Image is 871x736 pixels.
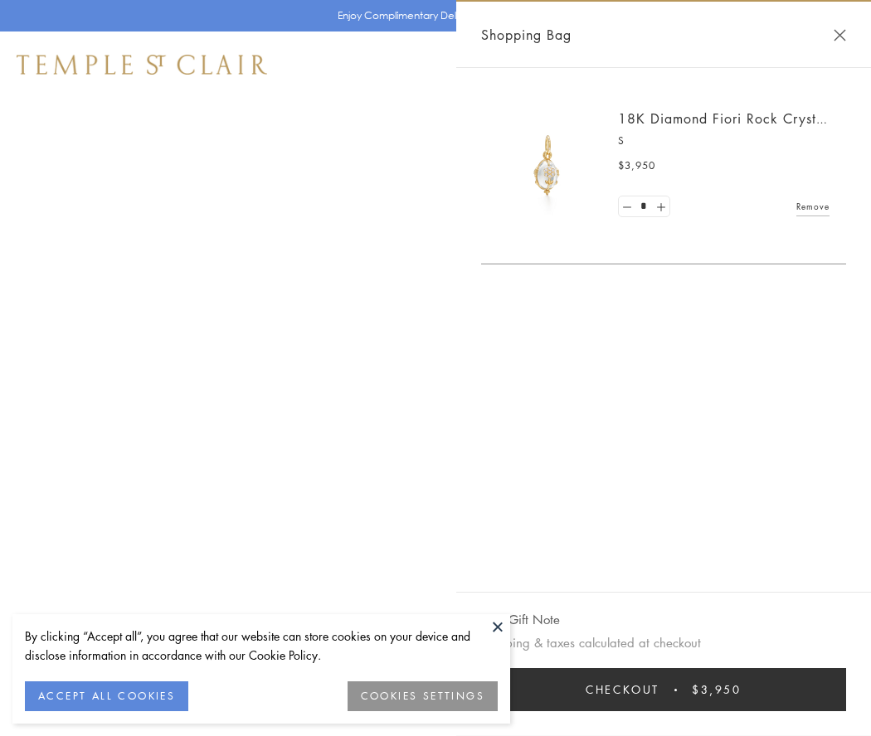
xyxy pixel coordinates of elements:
[25,627,498,665] div: By clicking “Accept all”, you agree that our website can store cookies on your device and disclos...
[498,116,597,215] img: P51889-E11FIORI
[338,7,526,24] p: Enjoy Complimentary Delivery & Returns
[796,197,830,215] a: Remove
[25,681,188,711] button: ACCEPT ALL COOKIES
[652,196,669,217] a: Set quantity to 2
[586,680,659,699] span: Checkout
[17,55,267,75] img: Temple St. Clair
[481,24,572,46] span: Shopping Bag
[619,196,635,217] a: Set quantity to 0
[348,681,498,711] button: COOKIES SETTINGS
[481,668,846,711] button: Checkout $3,950
[618,157,655,174] span: $3,950
[692,680,742,699] span: $3,950
[481,632,846,653] p: Shipping & taxes calculated at checkout
[481,609,560,630] button: Add Gift Note
[834,29,846,41] button: Close Shopping Bag
[618,133,830,149] p: S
